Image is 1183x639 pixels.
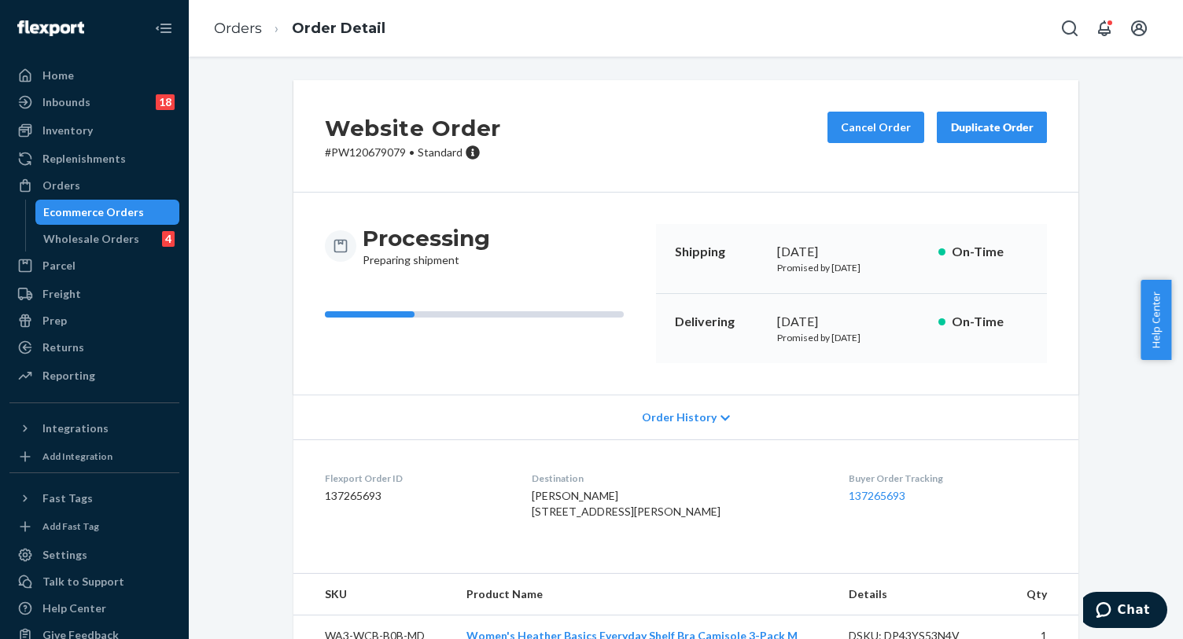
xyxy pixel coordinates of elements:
[42,520,99,533] div: Add Fast Tag
[35,200,180,225] a: Ecommerce Orders
[325,112,501,145] h2: Website Order
[42,151,126,167] div: Replenishments
[1123,13,1155,44] button: Open account menu
[156,94,175,110] div: 18
[532,472,824,485] dt: Destination
[42,420,109,436] div: Integrations
[9,569,179,594] button: Talk to Support
[9,363,179,388] a: Reporting
[9,63,179,88] a: Home
[293,574,454,615] th: SKU
[418,145,463,159] span: Standard
[9,416,179,441] button: Integrations
[849,472,1047,485] dt: Buyer Order Tracking
[952,243,1028,261] p: On-Time
[9,281,179,307] a: Freight
[325,145,501,160] p: # PW120679079
[1083,592,1167,631] iframe: Opens a widget where you can chat to one of our agents
[17,20,84,36] img: Flexport logo
[9,517,179,536] a: Add Fast Tag
[162,231,175,247] div: 4
[849,489,905,502] a: 137265693
[35,226,180,252] a: Wholesale Orders4
[43,231,139,247] div: Wholesale Orders
[1141,280,1171,360] button: Help Center
[292,20,385,37] a: Order Detail
[9,90,179,115] a: Inbounds18
[454,574,836,615] th: Product Name
[9,335,179,360] a: Returns
[1009,574,1078,615] th: Qty
[201,6,398,52] ol: breadcrumbs
[950,119,1034,135] div: Duplicate Order
[42,313,67,329] div: Prep
[9,146,179,171] a: Replenishments
[952,313,1028,331] p: On-Time
[409,145,415,159] span: •
[777,313,926,331] div: [DATE]
[532,489,720,518] span: [PERSON_NAME] [STREET_ADDRESS][PERSON_NAME]
[325,472,507,485] dt: Flexport Order ID
[937,112,1047,143] button: Duplicate Order
[9,486,179,511] button: Fast Tags
[43,204,144,220] div: Ecommerce Orders
[827,112,924,143] button: Cancel Order
[42,368,95,384] div: Reporting
[42,490,93,506] div: Fast Tags
[642,409,717,425] span: Order History
[363,224,490,252] h3: Processing
[42,68,74,83] div: Home
[214,20,262,37] a: Orders
[148,13,179,44] button: Close Navigation
[9,253,179,278] a: Parcel
[42,286,81,302] div: Freight
[42,94,90,110] div: Inbounds
[1054,13,1085,44] button: Open Search Box
[42,600,106,616] div: Help Center
[42,178,80,193] div: Orders
[325,488,507,504] dd: 137265693
[675,313,765,331] p: Delivering
[9,308,179,333] a: Prep
[777,261,926,274] p: Promised by [DATE]
[9,173,179,198] a: Orders
[9,542,179,567] a: Settings
[42,574,124,589] div: Talk to Support
[42,450,112,463] div: Add Integration
[777,243,926,261] div: [DATE]
[42,547,87,563] div: Settings
[675,243,765,261] p: Shipping
[9,447,179,466] a: Add Integration
[42,258,76,274] div: Parcel
[836,574,1009,615] th: Details
[9,596,179,621] a: Help Center
[42,123,93,138] div: Inventory
[777,331,926,344] p: Promised by [DATE]
[9,118,179,143] a: Inventory
[42,340,84,355] div: Returns
[1089,13,1120,44] button: Open notifications
[363,224,490,268] div: Preparing shipment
